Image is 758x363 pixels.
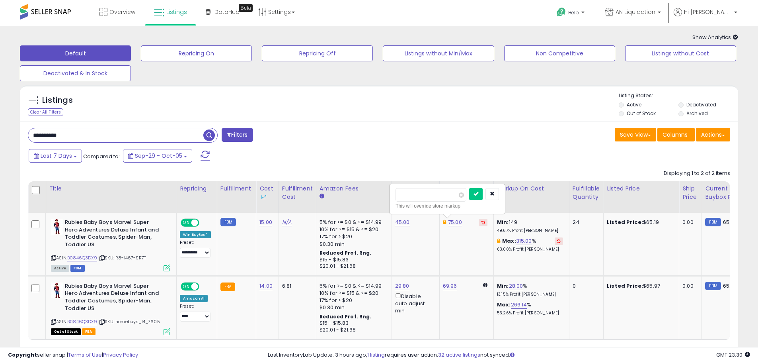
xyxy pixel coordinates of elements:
i: Get Help [556,7,566,17]
a: Privacy Policy [103,351,138,359]
span: | SKU: homebuys_14_7605 [98,318,160,325]
a: 75.00 [448,218,462,226]
div: $15 - $15.83 [320,257,386,263]
span: Listings [166,8,187,16]
b: Max: [502,237,516,245]
a: Help [550,1,592,26]
button: Repricing Off [262,45,373,61]
img: 41srkdF4jrL._SL40_.jpg [51,219,63,235]
span: 65.19 [723,282,736,290]
div: % [497,283,563,297]
p: 63.00% Profit [PERSON_NAME] [497,247,563,252]
p: 53.26% Profit [PERSON_NAME] [497,310,563,316]
a: 29.80 [395,282,409,290]
div: $65.19 [607,219,673,226]
div: Listed Price [607,184,676,193]
div: Preset: [180,304,211,322]
div: Fulfillable Quantity [573,184,600,201]
div: 0.00 [682,219,696,226]
b: Rubies Baby Boys Marvel Super Hero Adventures Deluxe Infant and Toddler Costumes, Spider-Man, Tod... [65,283,162,314]
div: $20.01 - $21.68 [320,263,386,270]
button: Listings without Min/Max [383,45,494,61]
div: ASIN: [51,219,170,271]
a: 1 listing [367,351,385,359]
button: Deactivated & In Stock [20,65,131,81]
button: Repricing On [141,45,252,61]
span: DataHub [214,8,240,16]
div: Amazon Fees [320,184,388,193]
span: Sep-29 - Oct-05 [135,152,182,160]
span: 2025-10-13 23:30 GMT [716,351,750,359]
div: 5% for >= $0 & <= $14.99 [320,219,386,226]
div: 17% for > $20 [320,297,386,304]
b: Rubies Baby Boys Marvel Super Hero Adventures Deluxe Infant and Toddler Costumes, Spider-Man, Tod... [65,219,162,250]
a: 14.00 [259,282,273,290]
small: FBM [705,218,721,226]
small: FBM [705,282,721,290]
div: Title [49,184,173,193]
div: Some or all of the values in this column are provided from Inventory Lab. [259,193,275,201]
div: % [497,301,563,316]
div: Ship Price [682,184,698,201]
a: B0846Q3DX9 [67,318,97,325]
a: 266.14 [511,301,527,309]
b: Min: [497,282,509,290]
i: Revert to store-level Max Markup [557,239,561,243]
div: $20.01 - $21.68 [320,327,386,334]
small: FBM [220,218,236,226]
button: Listings without Cost [625,45,736,61]
p: Listing States: [619,92,738,100]
span: FBM [70,265,85,272]
div: Tooltip anchor [239,4,253,12]
div: $15 - $15.83 [320,320,386,327]
div: Fulfillment [220,184,253,193]
small: Amazon Fees. [320,193,324,200]
div: 10% for >= $15 & <= $20 [320,290,386,297]
button: Columns [657,128,695,141]
div: Last InventoryLab Update: 3 hours ago, requires user action, not synced. [268,351,750,359]
span: ON [181,220,191,226]
button: Filters [222,128,253,142]
h5: Listings [42,95,73,106]
div: $0.30 min [320,241,386,248]
img: 41srkdF4jrL._SL40_.jpg [51,283,63,298]
img: InventoryLab Logo [259,193,267,201]
div: 149 [497,219,563,233]
label: Deactivated [686,101,716,108]
span: Hi [PERSON_NAME] [684,8,732,16]
div: Some or all of the values in this column are provided from Inventory Lab. [497,193,566,201]
a: 69.96 [443,282,457,290]
b: Reduced Prof. Rng. [320,313,372,320]
div: $0.30 min [320,304,386,311]
button: Save View [615,128,656,141]
b: Reduced Prof. Rng. [320,249,372,256]
button: Last 7 Days [29,149,82,163]
label: Archived [686,110,708,117]
label: Out of Stock [627,110,656,117]
span: Overview [109,8,135,16]
div: 6.81 [282,283,310,290]
div: 0 [573,283,597,290]
a: 28.00 [509,282,523,290]
b: Listed Price: [607,218,643,226]
div: Amazon AI [180,295,208,302]
a: 45.00 [395,218,410,226]
a: B0846Q3DX9 [67,255,97,261]
a: 15.00 [259,218,272,226]
span: 65.19 [723,218,736,226]
a: 315.00 [516,237,532,245]
div: Current Buybox Price [705,184,746,201]
strong: Copyright [8,351,37,359]
span: Last 7 Days [41,152,72,160]
span: Show Analytics [692,33,738,41]
div: Disable auto adjust min [395,292,433,315]
div: 5% for >= $0 & <= $14.99 [320,283,386,290]
div: 17% for > $20 [320,233,386,240]
div: Repricing [180,184,214,193]
div: Win BuyBox * [180,231,211,238]
span: | SKU: R8-I467-SR7T [98,255,146,261]
button: Default [20,45,131,61]
span: ON [181,283,191,290]
b: Max: [497,301,511,308]
span: Help [568,9,579,16]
